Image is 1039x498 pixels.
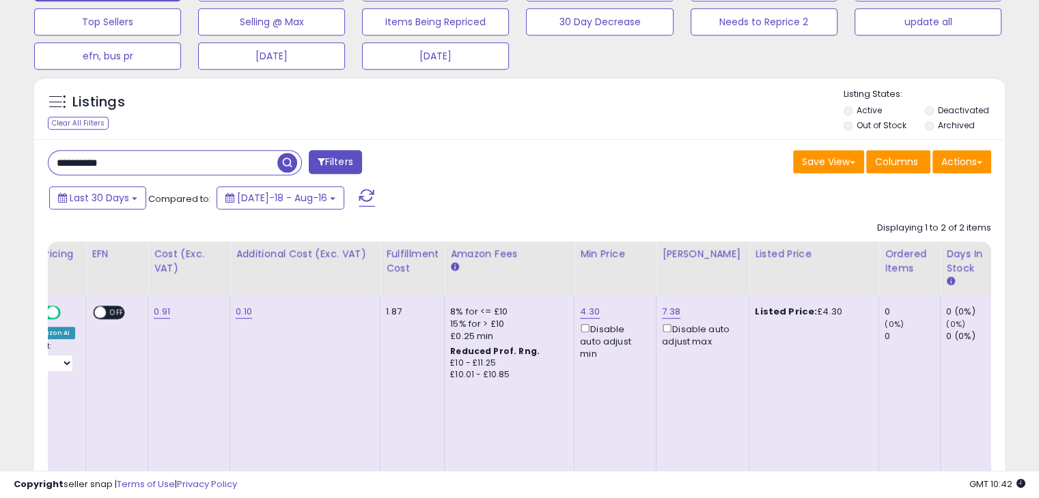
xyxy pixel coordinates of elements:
div: [PERSON_NAME] [662,247,743,261]
button: Top Sellers [34,8,181,35]
small: (0%) [946,319,965,329]
span: OFF [106,306,128,318]
b: Reduced Prof. Rng. [450,345,540,357]
button: Items Being Repriced [362,8,509,35]
b: Listed Price: [755,305,817,318]
h5: Listings [72,93,125,112]
small: (0%) [885,319,904,329]
div: Amazon Fees [450,247,568,261]
p: Listing States: [844,88,1005,101]
div: Days In Stock [946,247,996,276]
div: £4.30 [755,306,868,318]
div: 0 (0%) [946,306,1001,318]
button: Columns [866,150,930,173]
label: Deactivated [937,104,988,116]
span: Columns [875,155,918,169]
div: 8% for <= £10 [450,306,564,318]
label: Active [857,104,882,116]
div: Preset: [27,342,75,372]
label: Archived [937,119,974,131]
button: Needs to Reprice 2 [691,8,837,35]
a: Privacy Policy [177,478,237,490]
div: Additional Cost (Exc. VAT) [236,247,374,261]
button: efn, bus pr [34,42,181,70]
button: update all [855,8,1001,35]
div: Ordered Items [885,247,934,276]
div: £0.25 min [450,330,564,342]
div: Clear All Filters [48,117,109,130]
button: [DATE] [362,42,509,70]
span: Compared to: [148,192,211,205]
small: Days In Stock. [946,276,954,288]
button: Save View [793,150,864,173]
div: Amazon AI [27,327,75,339]
div: Listed Price [755,247,873,261]
a: 0.10 [236,305,252,319]
a: Terms of Use [117,478,175,490]
strong: Copyright [14,478,64,490]
div: 0 [885,330,940,342]
div: EFN [92,247,142,261]
div: 15% for > £10 [450,318,564,330]
div: Disable auto adjust max [662,321,738,348]
div: Fulfillment Cost [386,247,439,276]
div: 1.87 [386,306,434,318]
button: Last 30 Days [49,186,146,209]
div: Cost (Exc. VAT) [154,247,224,276]
div: £10.01 - £10.85 [450,369,564,381]
small: Amazon Fees. [450,261,458,274]
div: Min Price [580,247,650,261]
div: £10 - £11.25 [450,357,564,369]
div: 0 [885,306,940,318]
button: Actions [932,150,991,173]
span: [DATE]-18 - Aug-16 [237,191,327,205]
button: Selling @ Max [198,8,345,35]
div: 0 (0%) [946,330,1001,342]
label: Out of Stock [857,119,906,131]
a: 4.30 [580,305,600,319]
div: Disable auto adjust min [580,321,646,361]
button: 30 Day Decrease [526,8,673,35]
div: Repricing [27,247,80,261]
span: OFF [59,306,81,318]
div: seller snap | | [14,478,237,491]
button: Filters [309,150,362,174]
button: [DATE]-18 - Aug-16 [217,186,344,209]
div: Displaying 1 to 2 of 2 items [877,222,991,235]
span: Last 30 Days [70,191,129,205]
span: 2025-09-16 10:42 GMT [969,478,1025,490]
button: [DATE] [198,42,345,70]
a: 0.91 [154,305,170,319]
a: 7.38 [662,305,680,319]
